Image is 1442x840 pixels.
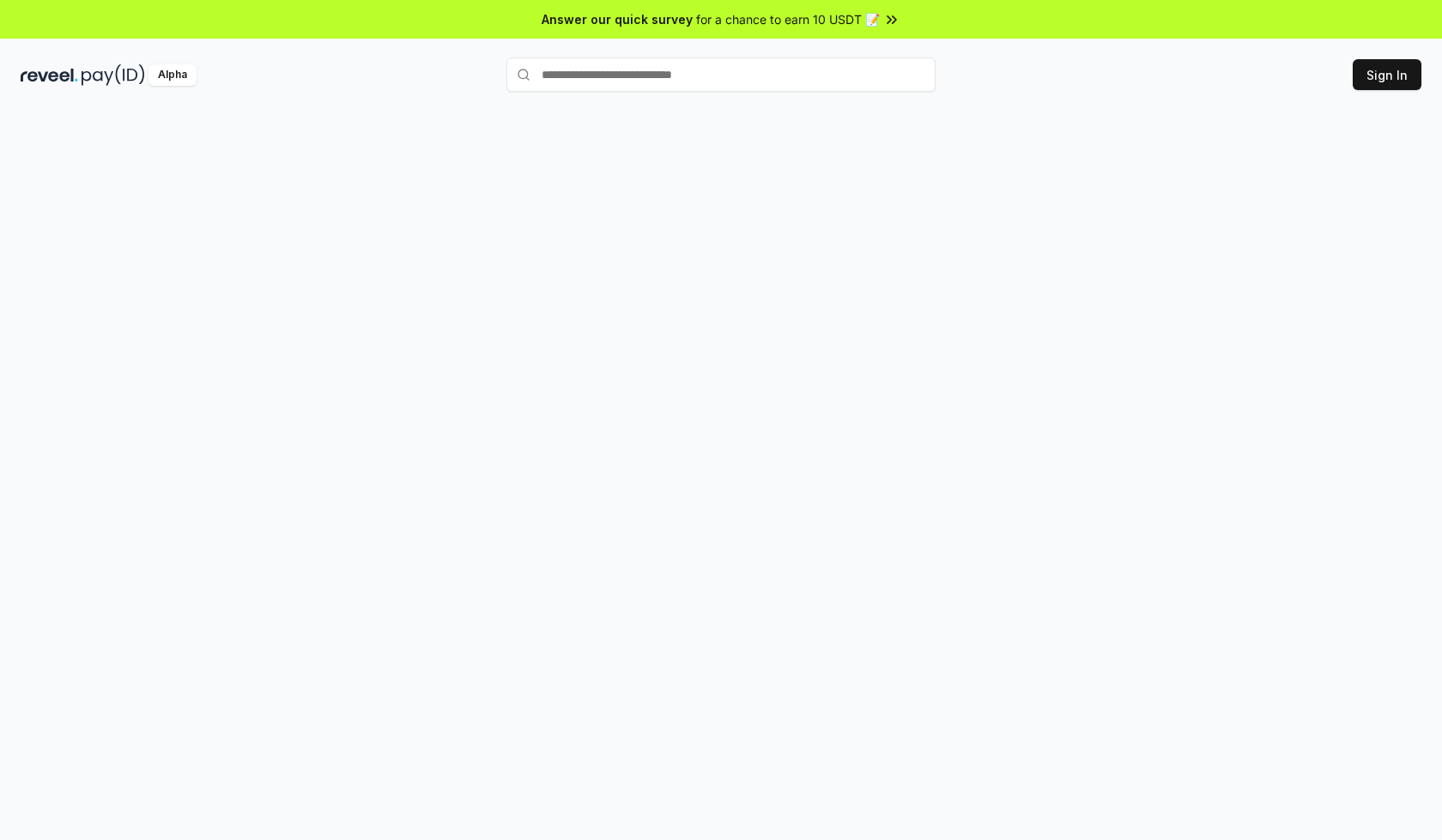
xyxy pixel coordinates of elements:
[696,10,880,28] span: for a chance to earn 10 USDT 📝
[542,10,693,28] span: Answer our quick survey
[1353,59,1421,90] button: Sign In
[148,64,197,86] div: Alpha
[21,64,78,86] img: reveel_dark
[82,64,145,86] img: pay_id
